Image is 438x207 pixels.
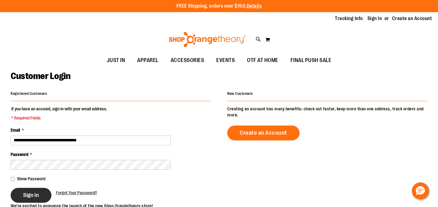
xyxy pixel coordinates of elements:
[168,32,247,47] img: Shop Orangetheory
[11,106,108,121] legend: If you have an account, sign in with your email address.
[240,129,287,136] span: Create an Account
[216,53,235,67] span: EVENTS
[11,128,20,133] span: Email
[11,71,70,81] span: Customer Login
[227,126,300,140] a: Create an Account
[171,53,204,67] span: ACCESSORIES
[165,53,210,67] a: ACCESSORIES
[241,53,284,67] a: OTF AT HOME
[412,182,429,199] button: Hello, have a question? Let’s chat.
[367,15,382,22] a: Sign In
[11,115,107,121] span: * Required Fields
[284,53,338,67] a: FINAL PUSH SALE
[17,176,45,181] span: Show Password
[176,3,262,10] p: FREE Shipping, orders over $150.
[11,188,51,203] button: Sign In
[107,53,125,67] span: JUST IN
[56,190,97,195] span: Forgot Your Password?
[247,3,262,9] a: Details
[137,53,158,67] span: APPAREL
[210,53,241,67] a: EVENTS
[131,53,165,67] a: APPAREL
[290,53,332,67] span: FINAL PUSH SALE
[392,15,432,22] a: Create an Account
[227,91,253,96] strong: New Customers
[335,15,363,22] a: Tracking Info
[23,192,39,198] span: Sign In
[11,152,28,157] span: Password
[247,53,278,67] span: OTF AT HOME
[101,53,131,67] a: JUST IN
[11,91,47,96] strong: Registered Customers
[56,190,97,196] a: Forgot Your Password?
[227,106,427,118] p: Creating an account has many benefits: check out faster, keep more than one address, track orders...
